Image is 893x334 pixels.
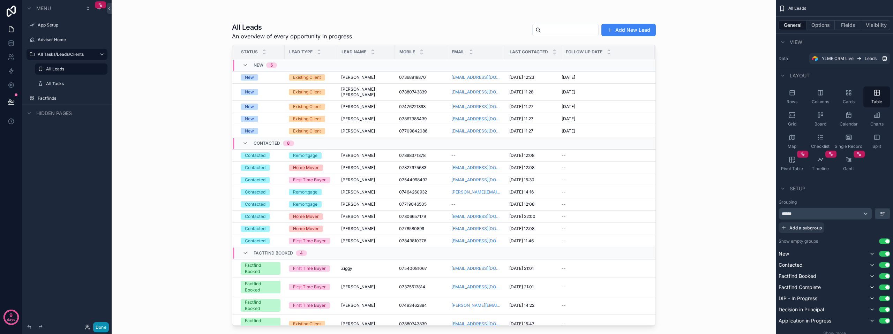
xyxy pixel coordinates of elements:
span: [DATE] 22:00 [509,214,535,219]
button: Checklist [807,131,834,152]
span: 07843810278 [399,238,426,244]
span: 07827975683 [399,165,426,170]
div: Contacted [245,165,265,171]
a: 07375513814 [399,284,443,290]
a: [DATE] 12:08 [509,153,557,158]
a: Remortgage [289,152,333,159]
a: 07464260932 [399,189,443,195]
a: Home Mover [289,165,333,171]
a: Existing Client [289,74,333,81]
div: New [245,104,254,110]
span: Pivot Table [781,166,803,172]
a: [DATE] 11:27 [509,128,557,134]
a: [EMAIL_ADDRESS][DOMAIN_NAME] [451,75,501,80]
span: Menu [36,5,51,12]
a: [DATE] [562,128,646,134]
span: [PERSON_NAME] [341,303,375,308]
span: -- [562,303,566,308]
span: [PERSON_NAME] [341,189,375,195]
a: [DATE] 12:08 [509,226,557,231]
button: Map [779,131,805,152]
a: All Leads [46,66,103,72]
span: [DATE] 11:27 [509,128,533,134]
a: [DATE] 12:08 [509,165,557,170]
a: Factfind Booked [241,262,280,275]
button: Options [807,20,835,30]
a: [EMAIL_ADDRESS][DOMAIN_NAME] [451,177,501,183]
a: Home Mover [289,226,333,232]
a: 07306657179 [399,214,443,219]
a: 07898371378 [399,153,443,158]
button: Board [807,109,834,130]
a: [EMAIL_ADDRESS][DOMAIN_NAME] [451,104,501,109]
button: Fields [835,20,863,30]
button: Grid [779,109,805,130]
a: App Setup [38,22,106,28]
span: [DATE] 12:08 [509,226,534,231]
span: [PERSON_NAME] [341,104,375,109]
span: 07544998492 [399,177,427,183]
span: 07709842086 [399,128,427,134]
a: [EMAIL_ADDRESS][DOMAIN_NAME] [451,214,501,219]
a: [PERSON_NAME][EMAIL_ADDRESS][PERSON_NAME][DOMAIN_NAME] [451,189,501,195]
a: Contacted [241,238,280,244]
a: -- [562,238,646,244]
a: 07843810278 [399,238,443,244]
span: -- [562,189,566,195]
span: [PERSON_NAME] [341,214,375,219]
a: Factfind Booked [241,318,280,330]
span: 07867385439 [399,116,427,122]
a: Add New Lead [601,24,656,36]
div: Contacted [245,213,265,220]
button: Gantt [835,153,862,174]
button: Pivot Table [779,153,805,174]
a: Ziggy [341,266,391,271]
a: First Time Buyer [289,265,333,272]
a: New [241,89,280,95]
a: [DATE] 14:16 [509,189,557,195]
label: All Tasks/Leads/Clients [38,52,93,57]
span: Checklist [811,144,830,149]
a: First Time Buyer [289,238,333,244]
a: [DATE] 11:27 [509,104,557,109]
a: New [241,104,280,110]
div: Contacted [245,189,265,195]
div: Contacted [245,226,265,232]
a: Existing Client [289,321,333,327]
a: 07880743839 [399,89,443,95]
a: First Time Buyer [289,284,333,290]
button: Visibility [862,20,890,30]
span: -- [562,165,566,170]
label: Factfinds [38,96,106,101]
span: -- [451,202,456,207]
span: Table [871,99,882,105]
button: Calendar [835,109,862,130]
label: Show empty groups [779,238,818,244]
div: Remortgage [293,201,317,207]
div: New [245,116,254,122]
img: Airtable Logo [812,56,818,61]
span: 0778580899 [399,226,424,231]
button: Add a subgroup [779,222,824,233]
span: [PERSON_NAME] [341,177,375,183]
div: Existing Client [293,116,321,122]
a: [EMAIL_ADDRESS][DOMAIN_NAME] [451,238,501,244]
div: Existing Client [293,321,321,327]
div: Factfind Booked [245,281,276,293]
a: [EMAIL_ADDRESS][DOMAIN_NAME] [451,116,501,122]
a: [EMAIL_ADDRESS][DOMAIN_NAME] [451,284,501,290]
button: Cards [835,86,862,107]
a: [DATE] 15:47 [509,321,557,327]
span: [PERSON_NAME] [341,226,375,231]
div: First Time Buyer [293,238,326,244]
span: [DATE] 21:01 [509,266,534,271]
a: First Time Buyer [289,302,333,309]
a: Remortgage [289,201,333,207]
a: [EMAIL_ADDRESS][DOMAIN_NAME] [451,128,501,134]
span: Rows [787,99,797,105]
span: [PERSON_NAME] [341,165,375,170]
span: -- [562,321,566,327]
